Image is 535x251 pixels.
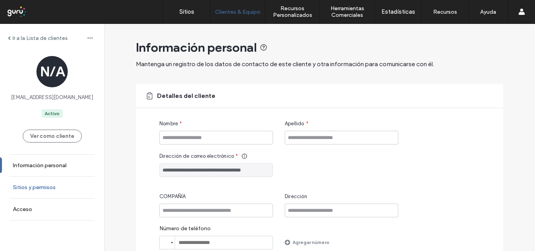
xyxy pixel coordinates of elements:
[480,9,496,15] label: Ayuda
[136,60,434,68] span: Mantenga un registro de los datos de contacto de este cliente y otra información para comunicarse...
[13,162,67,169] label: Información personal
[159,131,273,144] input: Nombre
[285,193,307,200] span: Dirección
[157,92,215,100] span: Detalles del cliente
[159,204,273,217] input: COMPAÑÍA
[13,35,68,42] label: Ir a la Lista de clientes
[159,225,273,236] label: Número de teléfono
[159,120,178,128] span: Nombre
[36,56,68,87] div: N/A
[433,9,457,15] label: Recursos
[13,206,32,213] label: Acceso
[45,110,60,117] div: Activo
[285,204,398,217] input: Dirección
[159,152,234,160] span: Dirección de correo electrónico
[17,5,38,13] span: Ayuda
[159,163,273,177] input: Dirección de correo electrónico
[293,235,329,249] label: Agregar número
[159,193,186,200] span: COMPAÑÍA
[285,120,304,128] span: Apellido
[285,131,398,144] input: Apellido
[320,5,374,18] label: Herramientas Comerciales
[215,9,260,15] label: Clientes & Equipo
[179,8,194,15] label: Sitios
[13,184,56,191] label: Sitios y permisos
[265,5,320,18] label: Recursos Personalizados
[381,8,415,15] label: Estadísticas
[136,40,257,55] span: Información personal
[23,130,82,143] button: Ver como cliente
[11,94,93,101] span: [EMAIL_ADDRESS][DOMAIN_NAME]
